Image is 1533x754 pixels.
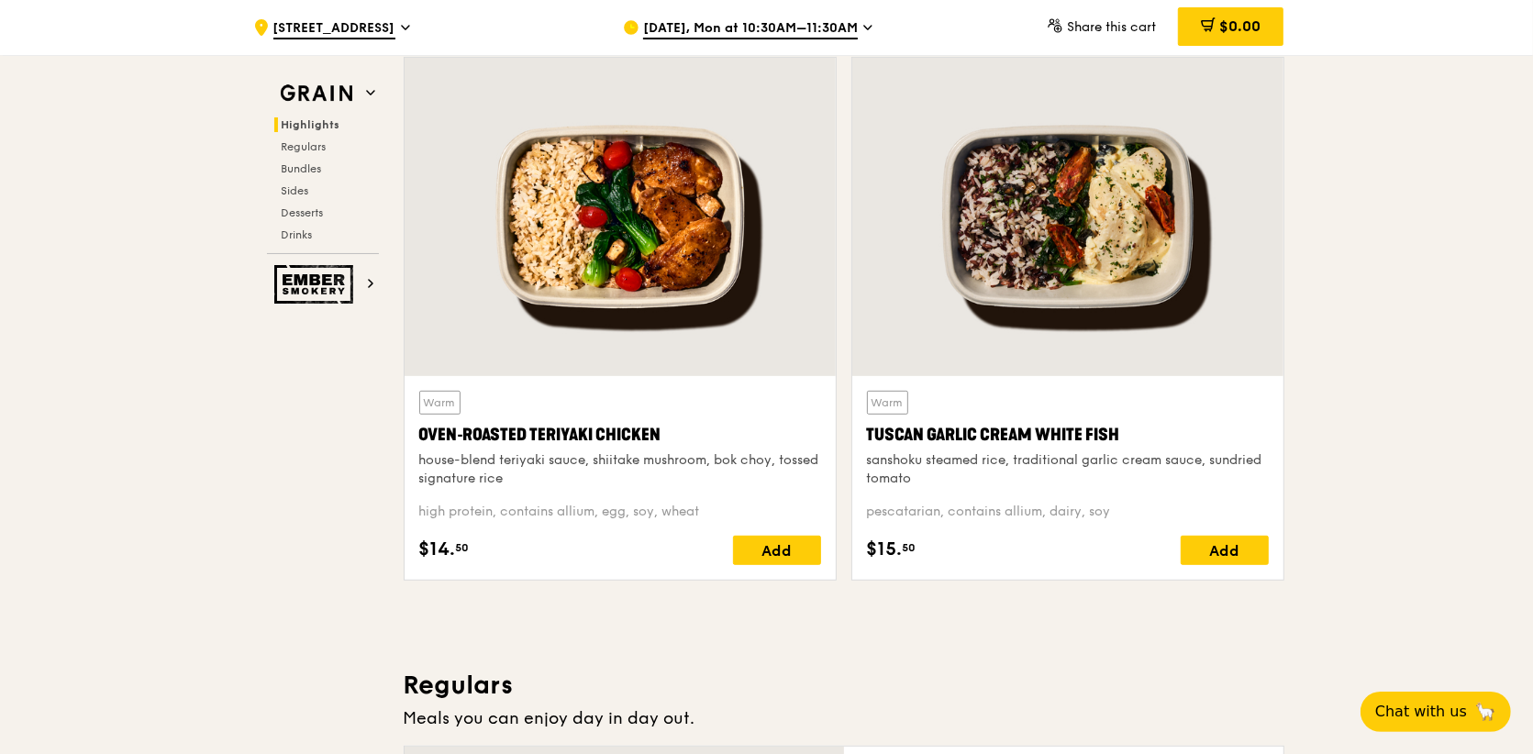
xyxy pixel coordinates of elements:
div: high protein, contains allium, egg, soy, wheat [419,503,821,521]
h3: Regulars [404,669,1284,702]
span: $15. [867,536,903,563]
span: Desserts [282,206,324,219]
button: Chat with us🦙 [1361,692,1511,732]
div: Add [733,536,821,565]
span: [DATE], Mon at 10:30AM–11:30AM [643,19,858,39]
span: [STREET_ADDRESS] [273,19,395,39]
span: Regulars [282,140,327,153]
div: Oven‑Roasted Teriyaki Chicken [419,422,821,448]
div: Warm [419,391,461,415]
span: Highlights [282,118,340,131]
span: Bundles [282,162,322,175]
span: 50 [903,540,916,555]
div: pescatarian, contains allium, dairy, soy [867,503,1269,521]
div: Tuscan Garlic Cream White Fish [867,422,1269,448]
span: Drinks [282,228,313,241]
span: 50 [456,540,470,555]
div: Add [1181,536,1269,565]
img: Ember Smokery web logo [274,265,359,304]
span: $14. [419,536,456,563]
div: sanshoku steamed rice, traditional garlic cream sauce, sundried tomato [867,451,1269,488]
div: Meals you can enjoy day in day out. [404,705,1284,731]
span: Chat with us [1375,701,1467,723]
span: Sides [282,184,309,197]
span: Share this cart [1067,19,1156,35]
img: Grain web logo [274,77,359,110]
div: Warm [867,391,908,415]
div: house-blend teriyaki sauce, shiitake mushroom, bok choy, tossed signature rice [419,451,821,488]
span: 🦙 [1474,701,1496,723]
span: $0.00 [1219,17,1261,35]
